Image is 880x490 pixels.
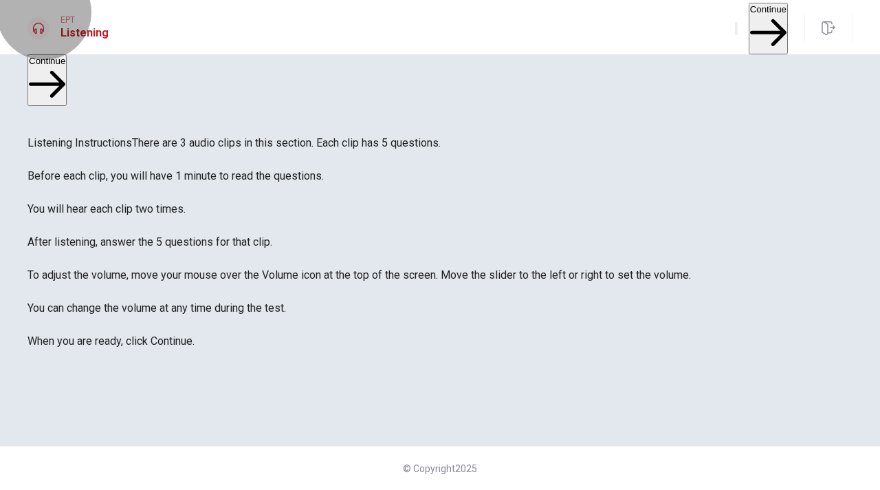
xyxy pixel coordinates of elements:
[749,3,788,54] button: Continue
[60,15,109,25] span: EPT
[27,54,67,106] button: Continue
[27,136,132,149] span: Listening Instructions
[403,463,477,474] span: © Copyright 2025
[60,25,109,41] h1: Listening
[27,136,691,348] span: There are 3 audio clips in this section. Each clip has 5 questions. Before each clip, you will ha...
